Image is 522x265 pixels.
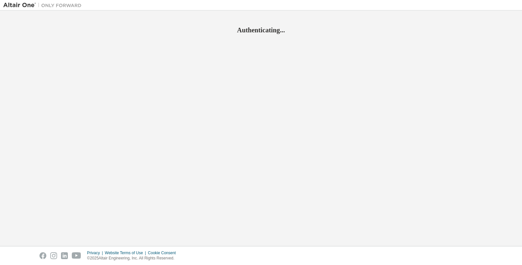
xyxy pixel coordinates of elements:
div: Website Terms of Use [105,250,148,256]
div: Privacy [87,250,105,256]
img: facebook.svg [39,252,46,259]
p: © 2025 Altair Engineering, Inc. All Rights Reserved. [87,256,180,261]
img: instagram.svg [50,252,57,259]
img: youtube.svg [72,252,81,259]
img: Altair One [3,2,85,8]
div: Cookie Consent [148,250,179,256]
h2: Authenticating... [3,26,519,34]
img: linkedin.svg [61,252,68,259]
